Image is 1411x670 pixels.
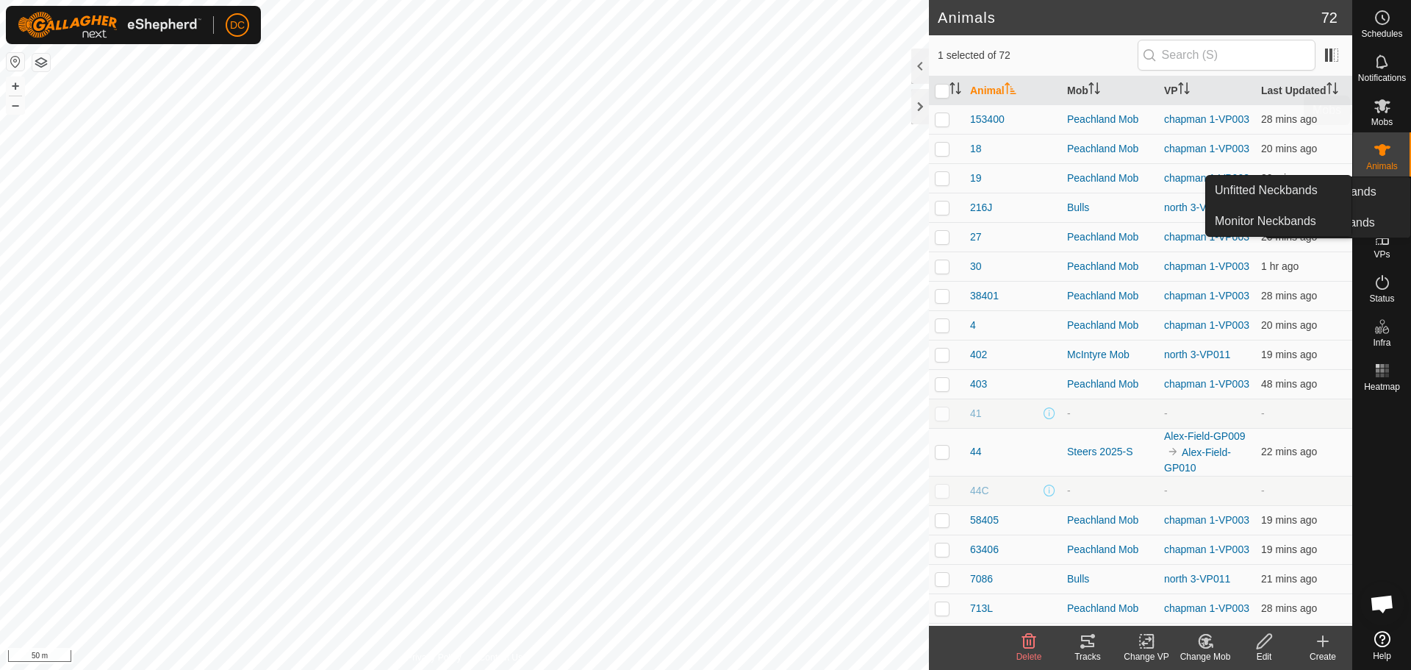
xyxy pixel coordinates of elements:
span: Notifications [1358,74,1406,82]
p-sorticon: Activate to sort [1088,85,1100,96]
div: Peachland Mob [1067,141,1152,157]
div: Create [1293,650,1352,663]
div: Edit [1235,650,1293,663]
span: 16 Sept 2025, 9:47 am [1261,172,1317,184]
span: Mobs [1371,118,1393,126]
div: Peachland Mob [1067,259,1152,274]
div: Bulls [1067,200,1152,215]
th: Last Updated [1255,76,1352,105]
h2: Animals [938,9,1321,26]
span: DC [230,18,245,33]
span: 16 Sept 2025, 9:49 am [1261,602,1317,614]
a: chapman 1-VP003 [1164,290,1249,302]
div: Change VP [1117,650,1176,663]
a: chapman 1-VP003 [1164,602,1249,614]
a: chapman 1-VP003 [1164,544,1249,555]
th: Mob [1061,76,1158,105]
span: 18 [970,141,982,157]
p-sorticon: Activate to sort [1178,85,1190,96]
span: 16 Sept 2025, 9:48 am [1261,290,1317,302]
span: Status [1369,294,1394,303]
a: Help [1353,625,1411,666]
span: 19 [970,171,982,186]
div: McIntyre Mob [1067,347,1152,363]
span: 63406 [970,542,999,557]
a: Privacy Policy [406,651,462,664]
a: Alex-Field-GP010 [1164,446,1231,474]
th: VP [1158,76,1255,105]
th: Animal [964,76,1061,105]
span: - [1261,485,1265,496]
span: 403 [970,377,987,392]
span: Help [1373,652,1391,660]
button: Map Layers [32,54,50,71]
a: chapman 1-VP003 [1164,378,1249,390]
img: Gallagher Logo [18,12,201,38]
div: Open chat [1360,582,1404,626]
span: 7086 [970,571,993,587]
span: 16 Sept 2025, 9:54 am [1261,446,1317,457]
span: 41 [970,406,982,421]
span: VPs [1374,250,1390,259]
span: 16 Sept 2025, 9:58 am [1261,349,1317,360]
p-sorticon: Activate to sort [949,85,961,96]
app-display-virtual-paddock-transition: - [1164,485,1168,496]
a: Unfitted Neckbands [1206,176,1351,205]
a: Monitor Neckbands [1206,207,1351,236]
span: 1 selected of 72 [938,48,1138,63]
a: chapman 1-VP003 [1164,113,1249,125]
a: Alex-Field-GP009 [1164,430,1246,442]
span: Delete [1016,652,1042,662]
a: north 3-VP011 [1164,349,1230,360]
span: 27 [970,229,982,245]
span: 216J [970,200,992,215]
a: chapman 1-VP003 [1164,172,1249,184]
span: 58405 [970,513,999,528]
a: chapman 1-VP003 [1164,319,1249,331]
div: Peachland Mob [1067,318,1152,333]
a: chapman 1-VP003 [1164,231,1249,243]
a: chapman 1-VP003 [1164,260,1249,272]
span: 38401 [970,288,999,304]
span: 44 [970,444,982,460]
app-display-virtual-paddock-transition: - [1164,407,1168,419]
a: Contact Us [479,651,523,664]
div: Steers 2025-S [1067,444,1152,460]
a: chapman 1-VP003 [1164,514,1249,526]
span: 16 Sept 2025, 9:58 am [1261,514,1317,526]
span: 16 Sept 2025, 9:28 am [1261,378,1317,390]
div: Peachland Mob [1067,601,1152,616]
div: Tracks [1058,650,1117,663]
input: Search (S) [1138,40,1315,71]
span: 16 Sept 2025, 9:57 am [1261,143,1317,154]
p-sorticon: Activate to sort [1326,85,1338,96]
span: 16 Sept 2025, 8:28 am [1261,260,1299,272]
div: Peachland Mob [1067,542,1152,557]
span: Infra [1373,338,1390,347]
span: 713L [970,601,993,616]
a: chapman 1-VP003 [1164,143,1249,154]
span: 72 [1321,7,1338,29]
div: Peachland Mob [1067,513,1152,528]
span: 44C [970,483,989,499]
div: Change Mob [1176,650,1235,663]
button: Reset Map [7,53,24,71]
span: 153400 [970,112,1005,127]
button: – [7,96,24,114]
div: Peachland Mob [1067,377,1152,392]
img: to [1167,446,1179,457]
span: 16 Sept 2025, 9:57 am [1261,231,1317,243]
div: Peachland Mob [1067,171,1152,186]
span: Heatmap [1364,382,1400,391]
span: 402 [970,347,987,363]
span: - [1261,407,1265,419]
button: + [7,77,24,95]
span: 16 Sept 2025, 9:58 am [1261,544,1317,555]
span: 4 [970,318,976,333]
span: Monitor Neckbands [1215,213,1316,230]
span: Animals [1366,162,1398,171]
div: - [1067,406,1152,421]
a: north 3-VP011 [1164,573,1230,585]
